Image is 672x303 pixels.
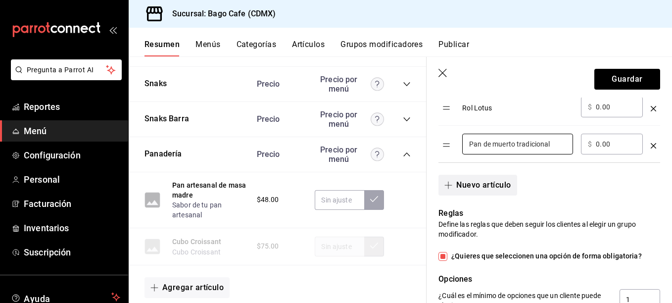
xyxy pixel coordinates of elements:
span: Menú [24,124,120,138]
button: collapse-category-row [403,115,411,123]
button: Menús [195,40,220,56]
button: collapse-category-row [403,80,411,88]
div: Precio por menú [315,145,384,164]
button: Pan artesanal de masa madre [172,180,247,200]
button: Sabor de tu pan artesanal [172,200,247,220]
div: Precio [247,150,310,159]
div: Precio [247,114,310,124]
h3: Sucursal: Bago Cafe (CDMX) [164,8,276,20]
button: Panadería [144,149,182,160]
div: Precio [247,79,310,89]
button: open_drawer_menu [109,26,117,34]
button: Snaks [144,78,167,90]
div: navigation tabs [144,40,672,56]
span: $ [588,141,592,148]
button: Pregunta a Parrot AI [11,59,122,80]
span: Suscripción [24,246,120,259]
span: Personal [24,173,120,186]
button: Nuevo artículo [438,175,517,196]
span: Ayuda [24,291,107,303]
button: Grupos modificadores [340,40,423,56]
button: Categorías [237,40,277,56]
input: Sin ajuste [315,190,364,210]
button: Publicar [438,40,469,56]
button: collapse-category-row [403,151,411,158]
p: Define las reglas que deben seguir los clientes al elegir un grupo modificador. [438,219,660,239]
span: Facturación [24,197,120,210]
button: Snaks Barra [144,113,189,125]
span: Pregunta a Parrot AI [27,65,106,75]
button: Agregar artículo [144,277,230,298]
button: Resumen [144,40,180,56]
span: $ [588,103,592,110]
div: Rol Lotus [462,97,573,113]
div: Precio por menú [315,75,384,94]
span: ¿Quieres que seleccionen una opción de forma obligatoria? [447,251,642,261]
p: Reglas [438,207,660,219]
div: Precio por menú [315,110,384,129]
a: Pregunta a Parrot AI [7,72,122,82]
span: Configuración [24,149,120,162]
span: Inventarios [24,221,120,235]
p: Opciones [438,273,660,285]
button: Guardar [594,69,660,90]
span: Reportes [24,100,120,113]
span: $48.00 [257,195,279,205]
button: Artículos [292,40,325,56]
